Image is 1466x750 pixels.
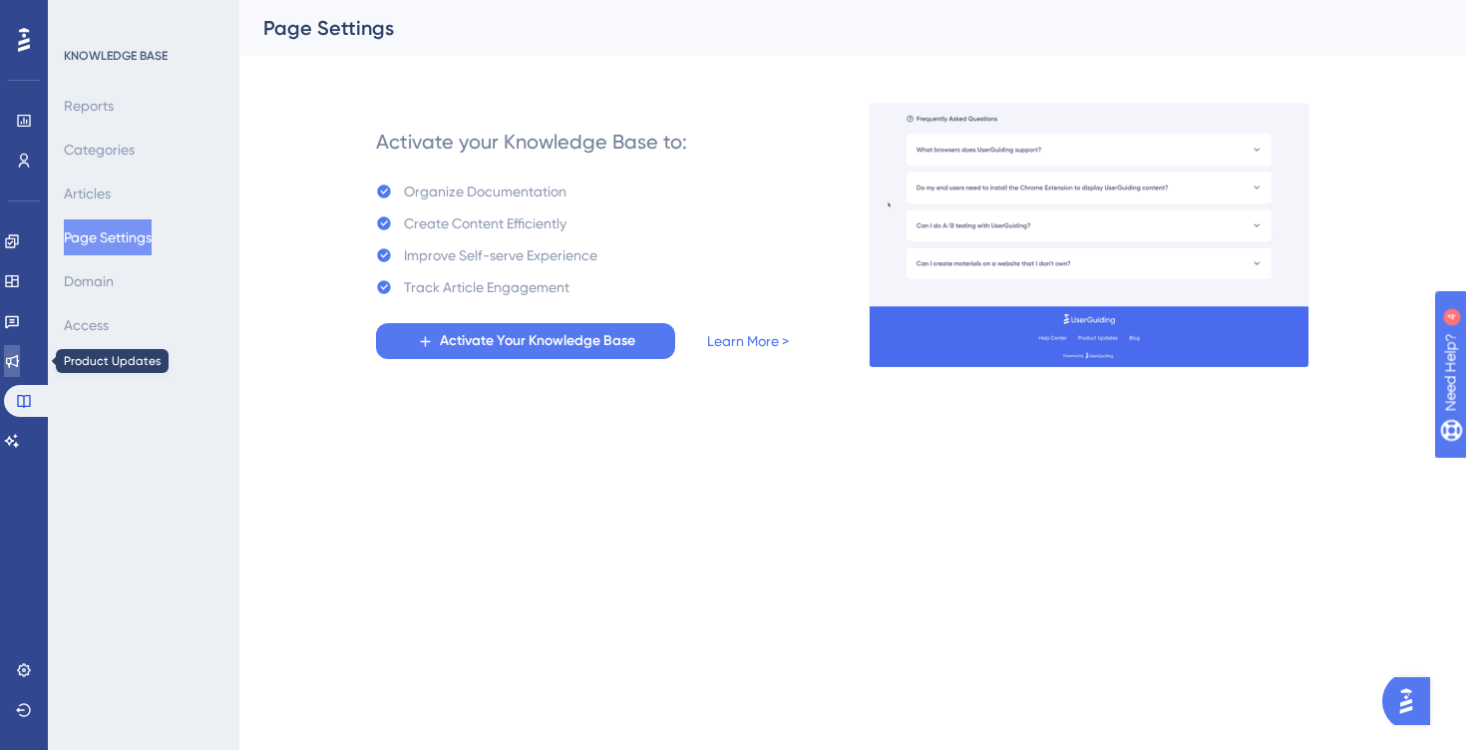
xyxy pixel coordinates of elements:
[376,128,687,156] div: Activate your Knowledge Base to:
[263,14,1392,42] div: Page Settings
[64,132,135,168] button: Categories
[707,329,789,353] a: Learn More >
[376,323,675,359] button: Activate Your Knowledge Base
[440,329,635,353] span: Activate Your Knowledge Base
[64,48,168,64] div: KNOWLEDGE BASE
[1382,671,1442,731] iframe: UserGuiding AI Assistant Launcher
[404,180,566,203] div: Organize Documentation
[139,10,145,26] div: 4
[64,219,152,255] button: Page Settings
[64,263,114,299] button: Domain
[404,243,597,267] div: Improve Self-serve Experience
[404,211,566,235] div: Create Content Efficiently
[869,103,1309,368] img: a27db7f7ef9877a438c7956077c236be.gif
[64,307,109,343] button: Access
[404,275,569,299] div: Track Article Engagement
[64,88,114,124] button: Reports
[64,176,111,211] button: Articles
[47,5,125,29] span: Need Help?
